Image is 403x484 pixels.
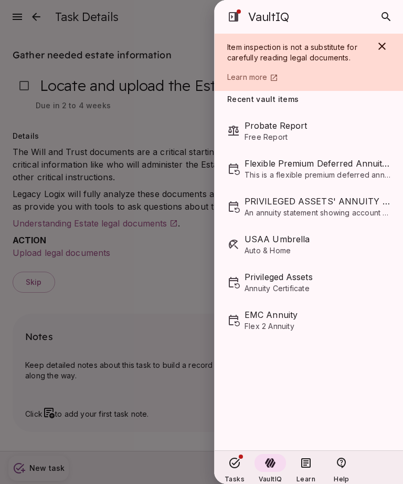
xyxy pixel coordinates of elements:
span: This is a flexible premium deferred annuity policy with [MEDICAL_DATA] rider, including surrender... [245,170,390,180]
span: Item inspection is not a substitute for carefully reading legal documents. [227,43,359,62]
div: Privileged AssetsAnnuity Certificate [227,263,390,301]
span: Annuity Certificate [245,283,390,294]
span: Flexible Premium Deferred Annuity Policy [245,157,390,170]
span: Learn [296,475,315,483]
span: Flex 2 Annuity [245,321,390,332]
span: Tasks [225,475,245,483]
span: Probate Report [245,119,390,132]
div: Flexible Premium Deferred Annuity PolicyThis is a flexible premium deferred annuity policy with [... [227,150,390,188]
span: Auto & Home [245,245,390,256]
span: VaultIQ [259,475,282,483]
div: EMC AnnuityFlex 2 Annuity [227,301,390,339]
span: USAA Umbrella [245,233,390,245]
span: PRIVILEGED ASSETS' ANNUITY STATEMENT [245,195,390,208]
div: Probate ReportFree Report [227,112,390,150]
div: PRIVILEGED ASSETS' ANNUITY STATEMENTAn annuity statement showing account details, balances, and i... [227,188,390,225]
span: Help [334,475,349,483]
span: Privileged Assets [245,271,390,283]
span: EMC Annuity [245,308,390,321]
span: Learn more [227,73,268,81]
span: Free Report [245,132,390,142]
span: An annuity statement showing account details, balances, and interest rates for a privileged asset... [245,208,390,218]
span: Recent vault items [227,95,299,104]
div: USAA UmbrellaAuto & Home [227,225,390,263]
span: VaultIQ [244,6,289,27]
a: Learn more [227,71,365,83]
